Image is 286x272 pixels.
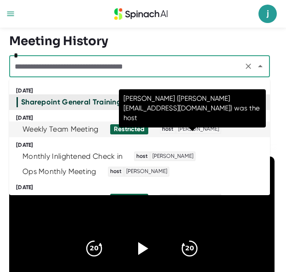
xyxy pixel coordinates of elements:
div: [DATE] [16,142,270,149]
h3: Meeting History [9,34,108,48]
div: Weekly Team Meeting [22,194,99,203]
div: [DATE] [16,115,270,122]
button: Close [254,60,267,73]
span: host [134,98,148,106]
span: [PERSON_NAME] [125,168,168,176]
div: Monthly Inlightened Check in [22,152,123,161]
span: host [109,168,123,176]
span: j [258,5,277,23]
span: [PERSON_NAME] [150,98,193,106]
span: [PERSON_NAME] [177,195,220,203]
div: Ops Monthly Meeting [22,167,96,176]
div: [DATE] [16,184,270,191]
div: Restricted [114,195,145,203]
span: [PERSON_NAME] [151,152,195,161]
span: host [161,125,175,133]
div: Weekly Team Meeting [22,125,99,134]
span: [PERSON_NAME] [177,125,220,133]
span: host [161,195,175,203]
div: Restricted [114,125,145,133]
div: Sharepoint General Training [21,98,121,107]
div: [DATE] [16,87,270,94]
span: host [135,152,149,161]
button: Clear [242,60,255,73]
